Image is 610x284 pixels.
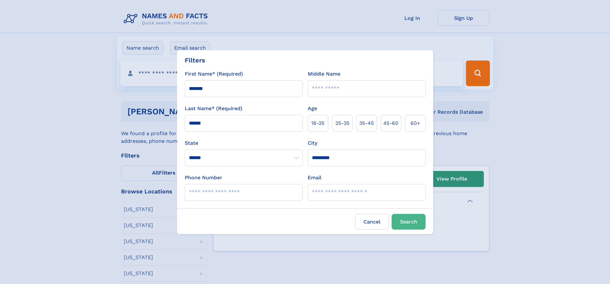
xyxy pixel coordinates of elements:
span: 35‑45 [359,119,374,127]
label: State [185,139,303,147]
label: Phone Number [185,174,222,182]
span: 18‑25 [311,119,324,127]
label: Age [308,105,317,112]
label: Cancel [355,214,389,230]
label: First Name* (Required) [185,70,243,78]
span: 60+ [411,119,420,127]
span: 45‑60 [383,119,398,127]
label: City [308,139,317,147]
div: Filters [185,55,205,65]
label: Last Name* (Required) [185,105,242,112]
label: Email [308,174,321,182]
label: Middle Name [308,70,340,78]
button: Search [392,214,426,230]
span: 25‑35 [335,119,349,127]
